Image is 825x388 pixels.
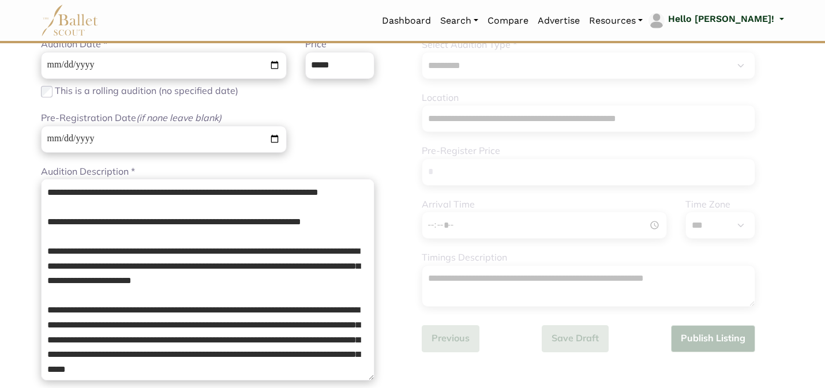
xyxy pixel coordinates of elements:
label: Audition Date * [41,37,107,52]
a: Dashboard [377,9,436,33]
a: Search [436,9,483,33]
label: Price [305,37,327,52]
a: profile picture Hello [PERSON_NAME]! [647,12,784,30]
img: profile picture [648,13,665,29]
p: Hello [PERSON_NAME]! [668,12,774,27]
i: (if none leave blank) [136,112,222,123]
a: Compare [483,9,533,33]
label: This is a rolling audition (no specified date) [55,84,238,99]
label: Audition Description * [41,164,135,179]
a: Resources [584,9,647,33]
a: Advertise [533,9,584,33]
label: Pre-Registration Date [41,111,222,126]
